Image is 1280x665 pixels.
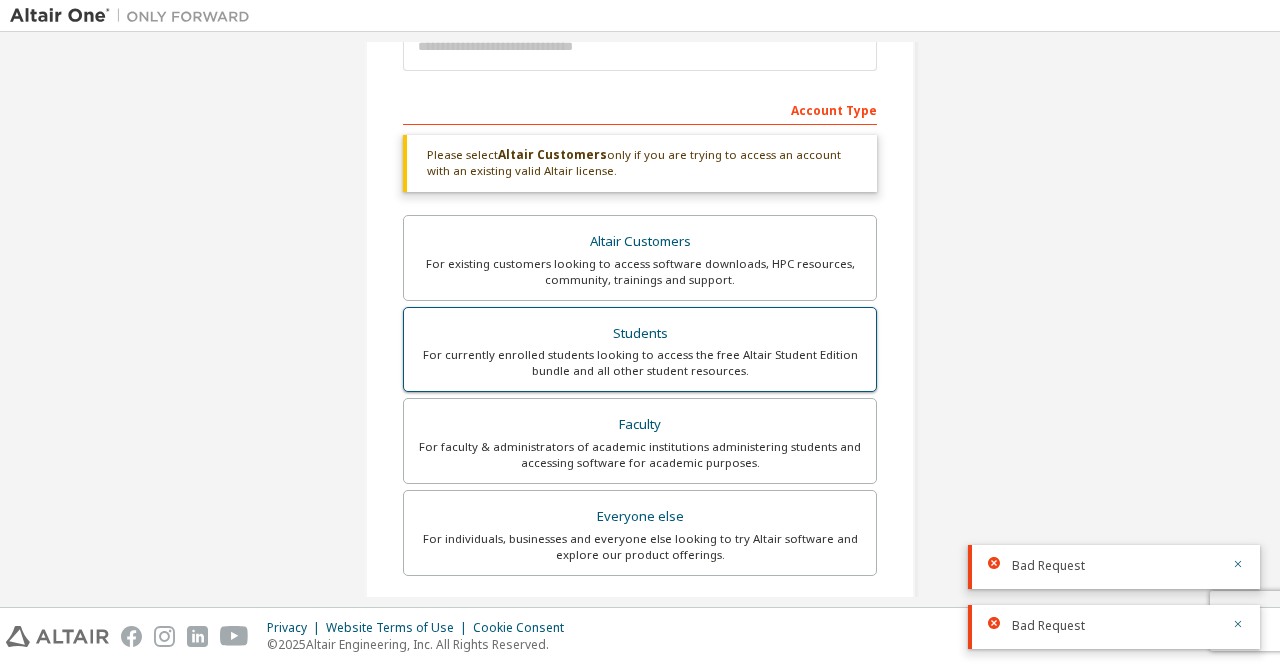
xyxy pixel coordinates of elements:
[267,620,326,636] div: Privacy
[498,146,607,163] b: Altair Customers
[220,626,249,647] img: youtube.svg
[326,620,473,636] div: Website Terms of Use
[416,531,864,563] div: For individuals, businesses and everyone else looking to try Altair software and explore our prod...
[403,135,877,192] div: Please select only if you are trying to access an account with an existing valid Altair license.
[1012,618,1085,634] span: Bad Request
[187,626,208,647] img: linkedin.svg
[154,626,175,647] img: instagram.svg
[6,626,109,647] img: altair_logo.svg
[416,347,864,379] div: For currently enrolled students looking to access the free Altair Student Edition bundle and all ...
[267,636,576,653] p: © 2025 Altair Engineering, Inc. All Rights Reserved.
[416,320,864,348] div: Students
[416,256,864,288] div: For existing customers looking to access software downloads, HPC resources, community, trainings ...
[416,411,864,439] div: Faculty
[403,93,877,125] div: Account Type
[10,6,260,26] img: Altair One
[473,620,576,636] div: Cookie Consent
[416,503,864,531] div: Everyone else
[416,228,864,256] div: Altair Customers
[1012,558,1085,574] span: Bad Request
[416,439,864,471] div: For faculty & administrators of academic institutions administering students and accessing softwa...
[121,626,142,647] img: facebook.svg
